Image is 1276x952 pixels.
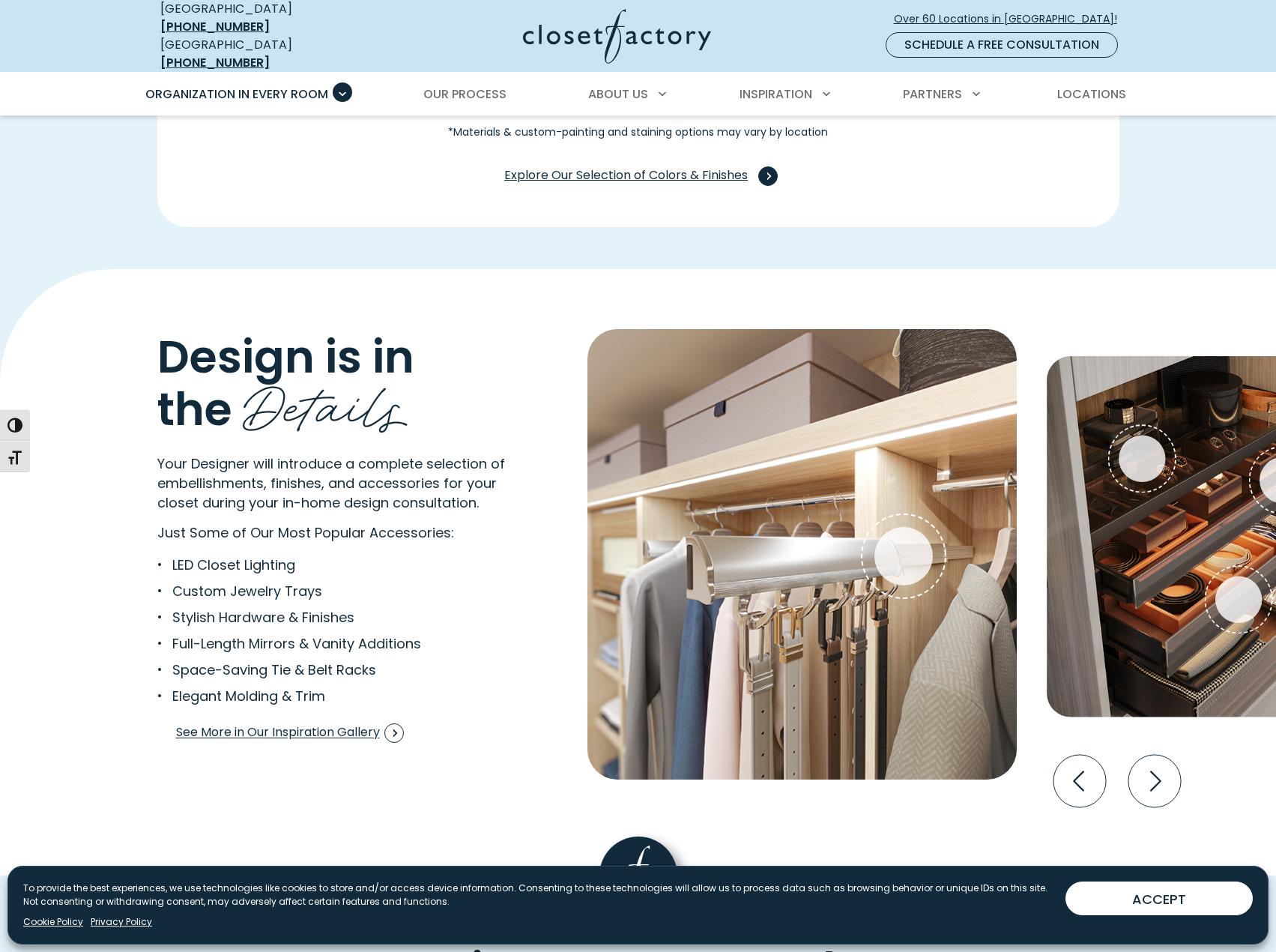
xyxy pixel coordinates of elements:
[504,161,772,191] a: Explore Our Selection of Colors & Finishes
[157,633,500,654] li: Full-Length Mirrors & Vanity Additions
[157,660,500,680] li: Space-Saving Tie & Belt Racks
[894,11,1129,27] span: Over 60 Locations in [GEOGRAPHIC_DATA]!
[157,607,500,627] li: Stylish Hardware & Finishes
[1122,749,1187,813] button: Next slide
[504,166,772,186] span: Explore Our Selection of Colors & Finishes
[157,378,232,441] span: the
[893,6,1130,32] a: Over 60 Locations in [GEOGRAPHIC_DATA]!
[886,32,1118,58] a: Schedule a Free Consultation
[175,718,405,748] a: See More in Our Inspiration Gallery
[291,127,985,137] small: *Materials & custom-painting and staining options may vary by location
[160,36,378,72] div: [GEOGRAPHIC_DATA]
[135,73,1142,115] nav: Primary Menu
[157,454,505,512] span: Your Designer will introduce a complete selection of embellishments, finishes, and accessories fo...
[588,85,648,103] span: About Us
[160,18,270,35] a: [PHONE_NUMBER]
[23,882,1053,909] p: To provide the best experiences, we use technologies like cookies to store and/or access device i...
[91,915,152,929] a: Privacy Policy
[23,915,83,929] a: Cookie Policy
[176,723,404,743] span: See More in Our Inspiration Gallery
[1047,749,1112,813] button: Previous slide
[523,9,711,64] img: Closet Factory Logo
[423,85,507,103] span: Our Process
[160,54,270,71] a: [PHONE_NUMBER]
[157,686,500,706] li: Elegant Molding & Trim
[740,85,812,103] span: Inspiration
[157,555,500,575] li: LED Closet Lighting
[157,522,548,543] p: Just Some of Our Most Popular Accessories:
[157,581,500,601] li: Custom Jewelry Trays
[587,329,1017,780] img: Belt rack accessory
[157,325,414,388] span: Design is in
[1065,882,1253,915] button: ACCEPT
[1057,85,1126,103] span: Locations
[145,85,328,103] span: Organization in Every Room
[243,360,408,443] span: Details
[903,85,962,103] span: Partners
